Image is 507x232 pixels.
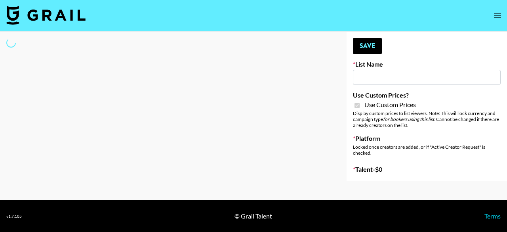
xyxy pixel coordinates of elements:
a: Terms [484,212,501,220]
label: Use Custom Prices? [353,91,501,99]
label: List Name [353,60,501,68]
label: Platform [353,134,501,142]
label: Talent - $ 0 [353,165,501,173]
div: Display custom prices to list viewers. Note: This will lock currency and campaign type . Cannot b... [353,110,501,128]
img: Grail Talent [6,6,86,25]
div: Locked once creators are added, or if "Active Creator Request" is checked. [353,144,501,156]
div: v 1.7.105 [6,214,22,219]
button: Save [353,38,382,54]
button: open drawer [490,8,505,24]
em: for bookers using this list [383,116,434,122]
span: Use Custom Prices [364,101,416,109]
div: © Grail Talent [234,212,272,220]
